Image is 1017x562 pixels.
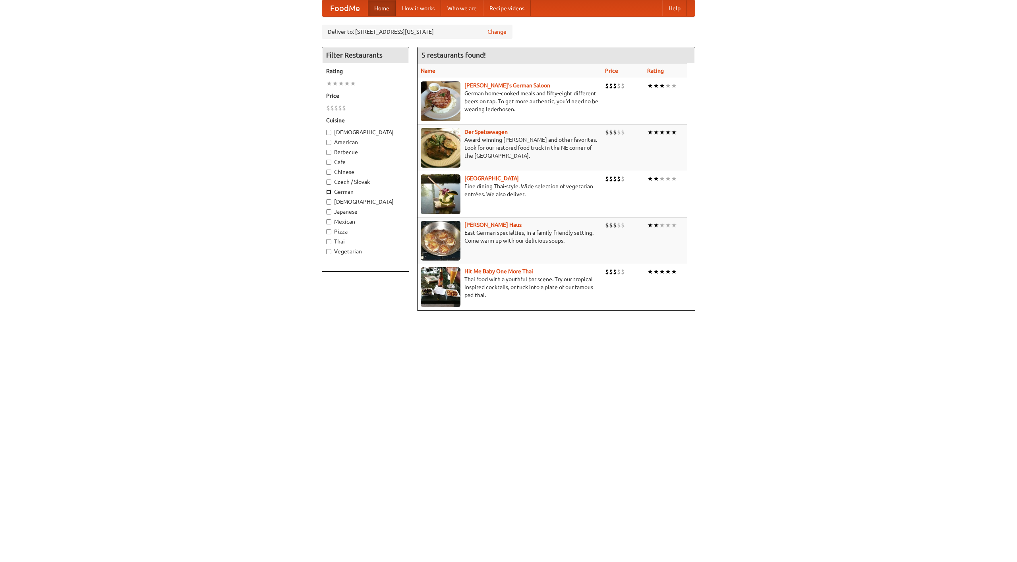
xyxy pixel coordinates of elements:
input: [DEMOGRAPHIC_DATA] [326,199,331,205]
a: Hit Me Baby One More Thai [464,268,533,274]
h4: Filter Restaurants [322,47,409,63]
b: Der Speisewagen [464,129,508,135]
input: Thai [326,239,331,244]
li: ★ [653,267,659,276]
img: babythai.jpg [421,267,460,307]
li: ★ [647,174,653,183]
img: kohlhaus.jpg [421,221,460,261]
li: ★ [671,221,677,230]
img: satay.jpg [421,174,460,214]
li: $ [342,104,346,112]
li: $ [605,221,609,230]
li: ★ [671,81,677,90]
li: ★ [647,128,653,137]
li: $ [617,267,621,276]
li: $ [609,267,613,276]
li: ★ [647,221,653,230]
li: $ [613,81,617,90]
li: ★ [344,79,350,88]
li: $ [609,81,613,90]
li: $ [617,174,621,183]
li: $ [621,221,625,230]
p: German home-cooked meals and fifty-eight different beers on tap. To get more authentic, you'd nee... [421,89,599,113]
li: $ [605,81,609,90]
img: esthers.jpg [421,81,460,121]
li: $ [621,267,625,276]
a: [PERSON_NAME]'s German Saloon [464,82,550,89]
li: $ [334,104,338,112]
li: ★ [659,174,665,183]
li: ★ [671,267,677,276]
a: [PERSON_NAME] Haus [464,222,522,228]
li: $ [617,128,621,137]
input: American [326,140,331,145]
li: ★ [659,267,665,276]
li: ★ [653,221,659,230]
li: $ [605,128,609,137]
label: American [326,138,405,146]
input: Barbecue [326,150,331,155]
li: ★ [653,81,659,90]
label: Mexican [326,218,405,226]
input: Czech / Slovak [326,180,331,185]
li: $ [338,104,342,112]
li: ★ [665,221,671,230]
ng-pluralize: 5 restaurants found! [421,51,486,59]
h5: Rating [326,67,405,75]
li: $ [613,128,617,137]
li: ★ [665,174,671,183]
input: Chinese [326,170,331,175]
label: Czech / Slovak [326,178,405,186]
label: [DEMOGRAPHIC_DATA] [326,128,405,136]
li: $ [605,174,609,183]
a: Rating [647,68,664,74]
a: Help [662,0,687,16]
a: Price [605,68,618,74]
li: $ [613,221,617,230]
a: Name [421,68,435,74]
a: How it works [396,0,441,16]
li: ★ [671,128,677,137]
p: Award-winning [PERSON_NAME] and other favorites. Look for our restored food truck in the NE corne... [421,136,599,160]
li: ★ [647,267,653,276]
input: Pizza [326,229,331,234]
a: FoodMe [322,0,368,16]
li: $ [621,128,625,137]
img: speisewagen.jpg [421,128,460,168]
li: ★ [326,79,332,88]
a: Change [487,28,507,36]
li: ★ [665,267,671,276]
label: Chinese [326,168,405,176]
label: [DEMOGRAPHIC_DATA] [326,198,405,206]
input: German [326,189,331,195]
div: Deliver to: [STREET_ADDRESS][US_STATE] [322,25,512,39]
li: $ [621,81,625,90]
h5: Cuisine [326,116,405,124]
label: Pizza [326,228,405,236]
li: $ [609,128,613,137]
a: Recipe videos [483,0,531,16]
li: $ [609,174,613,183]
li: $ [605,267,609,276]
a: Home [368,0,396,16]
li: $ [621,174,625,183]
a: Who we are [441,0,483,16]
li: ★ [653,174,659,183]
li: $ [613,174,617,183]
input: Japanese [326,209,331,214]
li: $ [330,104,334,112]
li: ★ [332,79,338,88]
input: Vegetarian [326,249,331,254]
li: ★ [659,128,665,137]
a: [GEOGRAPHIC_DATA] [464,175,519,182]
li: ★ [665,81,671,90]
li: ★ [350,79,356,88]
li: $ [609,221,613,230]
input: Cafe [326,160,331,165]
p: Thai food with a youthful bar scene. Try our tropical inspired cocktails, or tuck into a plate of... [421,275,599,299]
li: ★ [338,79,344,88]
